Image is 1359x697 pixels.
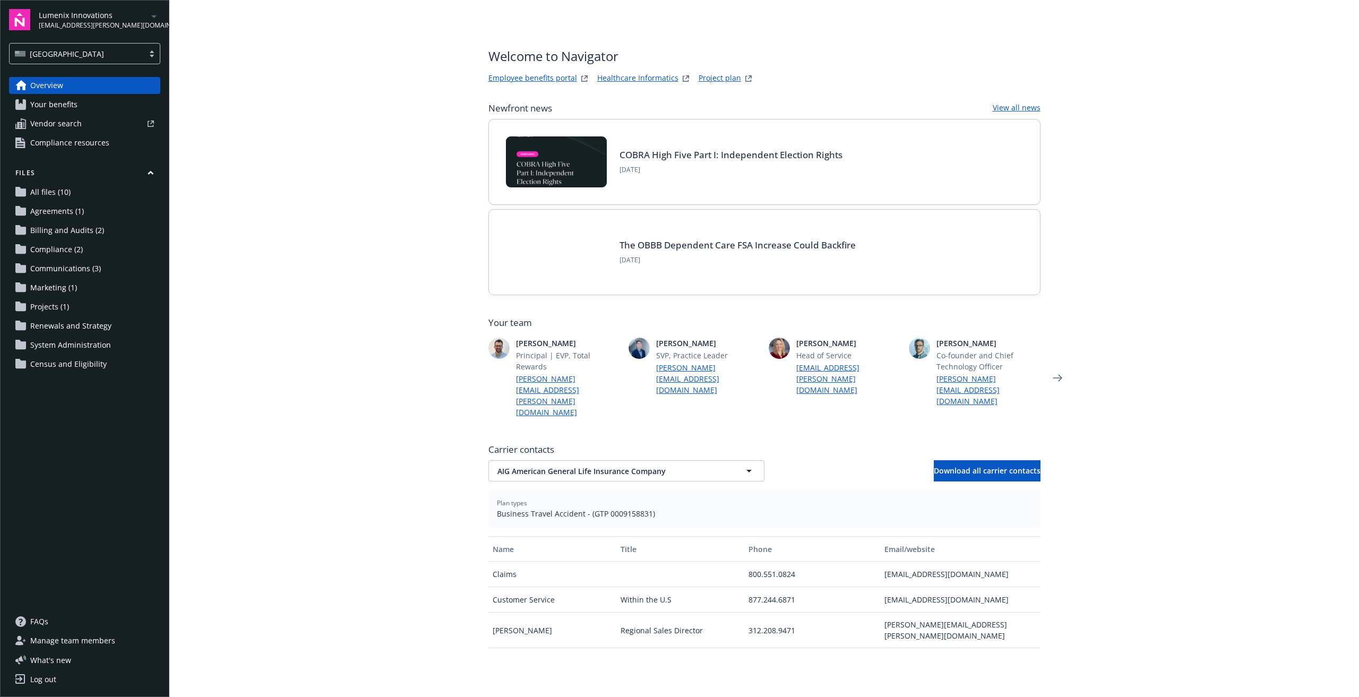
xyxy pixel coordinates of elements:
button: Files [9,168,160,182]
a: [EMAIL_ADDRESS][PERSON_NAME][DOMAIN_NAME] [796,362,900,395]
span: Compliance (2) [30,241,83,258]
div: Title [621,544,740,555]
a: The OBBB Dependent Care FSA Increase Could Backfire [620,239,856,251]
span: Overview [30,77,63,94]
a: Your benefits [9,96,160,113]
a: FAQs [9,613,160,630]
a: Communications (3) [9,260,160,277]
div: Within the U.S [616,587,744,613]
a: View all news [993,102,1040,115]
span: [DATE] [620,165,842,175]
span: Carrier contacts [488,443,1040,456]
div: [EMAIL_ADDRESS][DOMAIN_NAME] [880,562,1040,587]
a: Renewals and Strategy [9,317,160,334]
button: Lumenix Innovations[EMAIL_ADDRESS][PERSON_NAME][DOMAIN_NAME]arrowDropDown [39,9,160,30]
span: Principal | EVP, Total Rewards [516,350,620,372]
span: Manage team members [30,632,115,649]
div: Log out [30,671,56,688]
a: [PERSON_NAME][EMAIL_ADDRESS][DOMAIN_NAME] [656,362,760,395]
img: photo [769,338,790,359]
img: photo [909,338,930,359]
div: 877.244.6871 [744,587,880,613]
span: All files (10) [30,184,71,201]
span: [GEOGRAPHIC_DATA] [30,48,104,59]
span: Head of Service [796,350,900,361]
button: What's new [9,655,88,666]
a: Healthcare Informatics [597,72,678,85]
span: What ' s new [30,655,71,666]
a: Employee benefits portal [488,72,577,85]
a: Agreements (1) [9,203,160,220]
a: Manage team members [9,632,160,649]
span: Projects (1) [30,298,69,315]
div: Phone [749,544,876,555]
a: [PERSON_NAME][EMAIL_ADDRESS][PERSON_NAME][DOMAIN_NAME] [516,373,620,418]
span: [EMAIL_ADDRESS][PERSON_NAME][DOMAIN_NAME] [39,21,148,30]
a: Compliance (2) [9,241,160,258]
div: Claims [488,562,616,587]
div: Regional Sales Director [616,613,744,648]
a: Projects (1) [9,298,160,315]
span: Your team [488,316,1040,329]
div: Customer Service [488,587,616,613]
button: Phone [744,536,880,562]
a: Marketing (1) [9,279,160,296]
div: Name [493,544,612,555]
div: 800.551.0824 [744,562,880,587]
span: Marketing (1) [30,279,77,296]
button: Download all carrier contacts [934,460,1040,481]
img: photo [488,338,510,359]
span: Business Travel Accident - (GTP 0009158831) [497,508,1032,519]
span: [PERSON_NAME] [656,338,760,349]
img: navigator-logo.svg [9,9,30,30]
a: Vendor search [9,115,160,132]
span: Newfront news [488,102,552,115]
span: Billing and Audits (2) [30,222,104,239]
div: Email/website [884,544,1036,555]
span: Vendor search [30,115,82,132]
a: All files (10) [9,184,160,201]
button: Title [616,536,744,562]
a: striveWebsite [578,72,591,85]
span: [GEOGRAPHIC_DATA] [15,48,139,59]
img: BLOG-Card Image - Compliance - COBRA High Five Pt 1 07-18-25.jpg [506,136,607,187]
div: [EMAIL_ADDRESS][DOMAIN_NAME] [880,587,1040,613]
a: Billing and Audits (2) [9,222,160,239]
span: Renewals and Strategy [30,317,111,334]
a: [PERSON_NAME][EMAIL_ADDRESS][DOMAIN_NAME] [936,373,1040,407]
span: Communications (3) [30,260,101,277]
span: Download all carrier contacts [934,466,1040,476]
span: SVP, Practice Leader [656,350,760,361]
div: [PERSON_NAME] [488,613,616,648]
span: [PERSON_NAME] [516,338,620,349]
span: AIG American General Life Insurance Company [497,466,718,477]
a: Overview [9,77,160,94]
img: BLOG-Card Image - Compliance - OBBB Dep Care FSA - 08-01-25.jpg [506,227,607,278]
a: Census and Eligibility [9,356,160,373]
span: Agreements (1) [30,203,84,220]
span: Your benefits [30,96,78,113]
a: Next [1049,369,1066,386]
button: AIG American General Life Insurance Company [488,460,764,481]
div: 312.208.9471 [744,613,880,648]
a: System Administration [9,337,160,354]
span: [DATE] [620,255,856,265]
span: Compliance resources [30,134,109,151]
a: springbukWebsite [679,72,692,85]
button: Email/website [880,536,1040,562]
a: arrowDropDown [148,10,160,22]
a: Compliance resources [9,134,160,151]
span: [PERSON_NAME] [936,338,1040,349]
span: Plan types [497,498,1032,508]
a: projectPlanWebsite [742,72,755,85]
button: Name [488,536,616,562]
img: photo [629,338,650,359]
span: Lumenix Innovations [39,10,148,21]
span: FAQs [30,613,48,630]
span: System Administration [30,337,111,354]
span: Welcome to Navigator [488,47,755,66]
a: Project plan [699,72,741,85]
div: [PERSON_NAME][EMAIL_ADDRESS][PERSON_NAME][DOMAIN_NAME] [880,613,1040,648]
